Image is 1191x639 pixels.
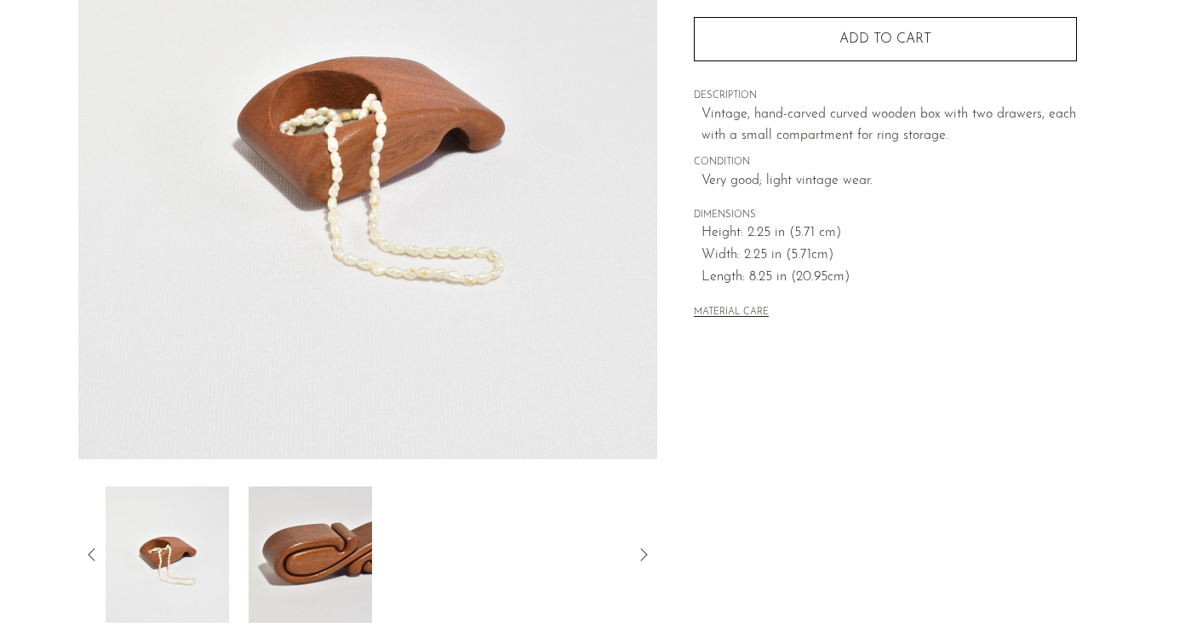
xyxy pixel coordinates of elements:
button: MATERIAL CARE [694,307,769,319]
span: Very good; light vintage wear. [701,170,1077,193]
span: CONDITION [694,155,1077,170]
span: Add to cart [839,32,931,46]
img: Hand-Carved Ring Box [105,486,228,623]
span: DIMENSIONS [694,208,1077,223]
span: Width: 2.25 in (5.71cm) [701,245,1077,267]
span: Length: 8.25 in (20.95cm) [701,267,1077,289]
img: Hand-Carved Ring Box [249,486,372,623]
span: DESCRIPTION [694,89,1077,104]
p: Vintage, hand-carved curved wooden box with two drawers, each with a small compartment for ring s... [701,104,1077,147]
span: Height: 2.25 in (5.71 cm) [701,222,1077,245]
button: Add to cart [694,17,1077,61]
